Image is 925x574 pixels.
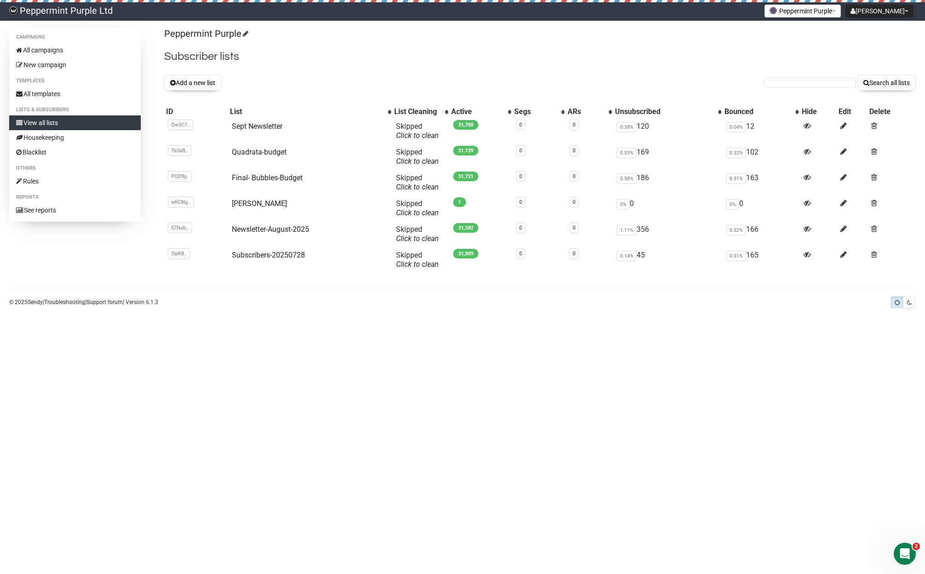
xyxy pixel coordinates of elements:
[232,199,287,208] a: [PERSON_NAME]
[9,104,141,115] li: Lists & subscribers
[9,32,141,43] li: Campaigns
[164,105,228,118] th: ID: No sort applied, sorting is disabled
[453,120,478,130] span: 31,788
[519,148,522,154] a: 0
[723,195,800,221] td: 0
[396,234,439,243] a: Click to clean
[86,299,123,305] a: Support forum
[800,105,836,118] th: Hide: No sort applied, sorting is disabled
[913,543,920,550] span: 2
[726,173,746,184] span: 0.51%
[617,173,637,184] span: 0.58%
[394,107,440,116] div: List Cleaning
[396,157,439,166] a: Click to clean
[615,107,713,116] div: Unsubscribed
[573,173,575,179] a: 0
[613,144,723,170] td: 169
[168,223,192,233] span: 57Nub..
[726,122,746,132] span: 0.04%
[617,251,637,261] span: 0.14%
[396,260,439,269] a: Click to clean
[9,43,141,57] a: All campaigns
[723,221,800,247] td: 166
[845,5,914,17] button: [PERSON_NAME]
[396,148,439,166] span: Skipped
[168,120,193,130] span: Ow3C7..
[168,171,192,182] span: PQD9y..
[232,122,282,131] a: Sept Newsletter
[396,225,439,243] span: Skipped
[573,251,575,257] a: 0
[519,225,522,231] a: 0
[723,144,800,170] td: 102
[396,199,439,217] span: Skipped
[453,172,478,181] span: 31,721
[453,146,478,155] span: 31,739
[232,173,303,182] a: Final- Bubbles-Budget
[837,105,868,118] th: Edit: No sort applied, sorting is disabled
[453,223,478,233] span: 31,582
[9,297,158,307] p: © 2025 | | | Version 6.1.3
[613,105,723,118] th: Unsubscribed: No sort applied, activate to apply an ascending sort
[230,107,383,116] div: List
[613,195,723,221] td: 0
[9,163,141,174] li: Others
[168,145,191,156] span: 763aB..
[9,192,141,203] li: Reports
[232,148,287,156] a: Quadrata-budget
[726,225,746,235] span: 0.52%
[396,131,439,140] a: Click to clean
[451,107,503,116] div: Active
[724,107,791,116] div: Bounced
[573,199,575,205] a: 0
[869,107,914,116] div: Delete
[723,105,800,118] th: Bounced: No sort applied, activate to apply an ascending sort
[9,86,141,101] a: All templates
[723,170,800,195] td: 163
[617,225,637,235] span: 1.11%
[723,118,800,144] td: 12
[764,5,841,17] button: Peppermint Purple
[9,6,17,15] img: 8e84c496d3b51a6c2b78e42e4056443a
[802,107,834,116] div: Hide
[9,115,141,130] a: View all lists
[232,251,305,259] a: Subscribers-20250728
[726,199,739,210] span: 0%
[232,225,309,234] a: Newsletter-August-2025
[617,122,637,132] span: 0.38%
[9,203,141,218] a: See reports
[44,299,85,305] a: Troubleshooting
[453,249,478,258] span: 31,889
[566,105,613,118] th: ARs: No sort applied, activate to apply an ascending sort
[164,28,247,39] a: Peppermint Purple
[613,221,723,247] td: 356
[396,122,439,140] span: Skipped
[573,148,575,154] a: 0
[28,299,43,305] a: Sendy
[396,183,439,191] a: Click to clean
[396,251,439,269] span: Skipped
[894,543,916,565] iframe: Intercom live chat
[168,248,190,259] span: 3IpK8..
[9,145,141,160] a: Blacklist
[770,7,777,14] img: 1.png
[392,105,449,118] th: List Cleaning: No sort applied, activate to apply an ascending sort
[617,199,630,210] span: 0%
[519,199,522,205] a: 0
[514,107,557,116] div: Segs
[9,57,141,72] a: New campaign
[868,105,916,118] th: Delete: No sort applied, sorting is disabled
[573,225,575,231] a: 0
[839,107,866,116] div: Edit
[726,251,746,261] span: 0.51%
[723,247,800,273] td: 165
[164,48,916,65] h2: Subscriber lists
[453,197,466,207] span: 1
[617,148,637,158] span: 0.53%
[519,173,522,179] a: 0
[573,122,575,128] a: 0
[449,105,512,118] th: Active: No sort applied, activate to apply an ascending sort
[613,118,723,144] td: 120
[568,107,604,116] div: ARs
[512,105,566,118] th: Segs: No sort applied, activate to apply an ascending sort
